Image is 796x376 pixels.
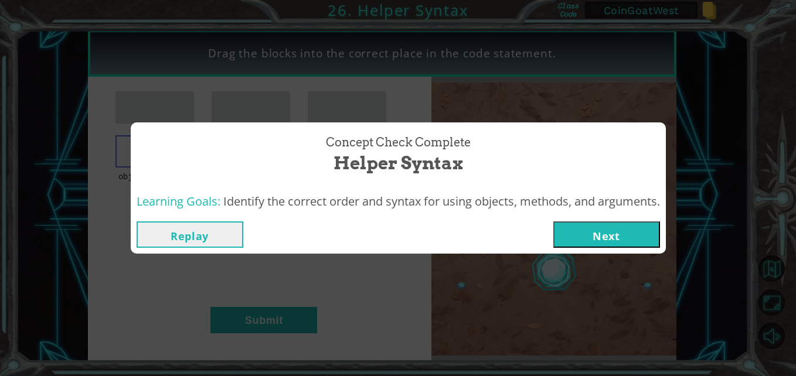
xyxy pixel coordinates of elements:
[326,134,471,151] span: Concept Check Complete
[137,221,243,248] button: Replay
[553,221,660,248] button: Next
[223,193,660,209] span: Identify the correct order and syntax for using objects, methods, and arguments.
[137,193,220,209] span: Learning Goals:
[334,151,463,176] span: Helper Syntax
